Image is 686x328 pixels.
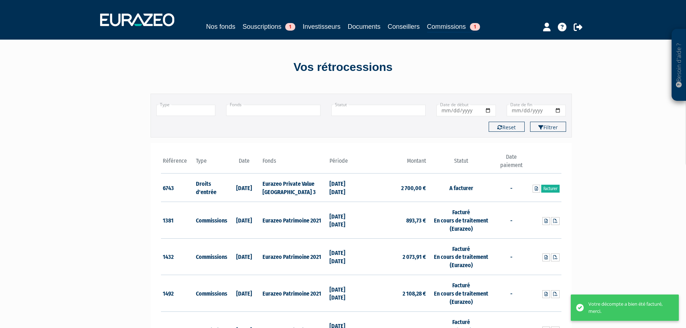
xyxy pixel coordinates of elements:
[261,174,327,202] td: Eurazeo Private Value [GEOGRAPHIC_DATA] 3
[161,153,194,174] th: Référence
[161,174,194,202] td: 6743
[100,13,174,26] img: 1732889491-logotype_eurazeo_blanc_rvb.png
[388,22,420,32] a: Conseillers
[494,238,528,275] td: -
[494,153,528,174] th: Date paiement
[302,22,340,32] a: Investisseurs
[348,22,381,32] a: Documents
[428,275,494,312] td: Facturé En cours de traitement (Eurazeo)
[138,59,548,76] div: Vos rétrocessions
[361,202,428,239] td: 893,73 €
[261,238,327,275] td: Eurazeo Patrimoine 2021
[194,174,228,202] td: Droits d'entrée
[285,23,295,31] span: 1
[228,202,261,239] td: [DATE]
[194,153,228,174] th: Type
[494,174,528,202] td: -
[261,153,327,174] th: Fonds
[228,153,261,174] th: Date
[194,238,228,275] td: Commissions
[161,275,194,312] td: 1492
[328,153,361,174] th: Période
[428,238,494,275] td: Facturé En cours de traitement (Eurazeo)
[427,22,480,33] a: Commissions1
[361,153,428,174] th: Montant
[328,238,361,275] td: [DATE] [DATE]
[161,202,194,239] td: 1381
[161,238,194,275] td: 1432
[428,202,494,239] td: Facturé En cours de traitement (Eurazeo)
[361,238,428,275] td: 2 073,91 €
[588,301,668,315] div: Votre décompte a bien été facturé, merci.
[261,275,327,312] td: Eurazeo Patrimoine 2021
[361,174,428,202] td: 2 700,00 €
[328,202,361,239] td: [DATE] [DATE]
[489,122,525,132] button: Reset
[470,23,480,31] span: 1
[228,275,261,312] td: [DATE]
[328,275,361,312] td: [DATE] [DATE]
[228,174,261,202] td: [DATE]
[228,238,261,275] td: [DATE]
[530,122,566,132] button: Filtrer
[242,22,295,32] a: Souscriptions1
[194,202,228,239] td: Commissions
[541,185,560,193] a: Facturer
[361,275,428,312] td: 2 108,28 €
[261,202,327,239] td: Eurazeo Patrimoine 2021
[428,153,494,174] th: Statut
[428,174,494,202] td: A facturer
[494,202,528,239] td: -
[328,174,361,202] td: [DATE] [DATE]
[194,275,228,312] td: Commissions
[494,275,528,312] td: -
[206,22,235,32] a: Nos fonds
[675,33,683,98] p: Besoin d'aide ?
